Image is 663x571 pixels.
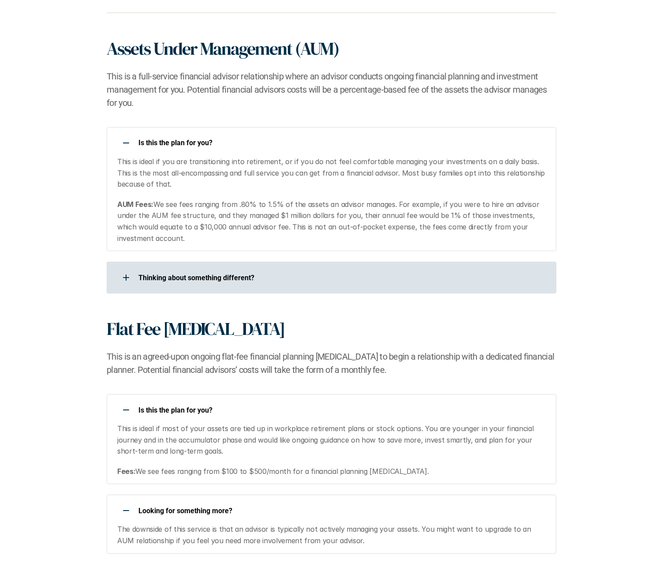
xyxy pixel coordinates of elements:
p: ​Thinking about something different?​ [138,274,545,282]
p: Is this the plan for you?​ [138,139,545,147]
p: This is ideal if most of your assets are tied up in workplace retirement plans or stock options. ... [117,423,545,457]
h2: This is a full-service financial advisor relationship where an advisor conducts ongoing financial... [107,70,556,109]
p: Looking for something more?​ [138,507,545,515]
h1: Assets Under Management (AUM) [107,38,339,59]
h1: Flat Fee [MEDICAL_DATA] [107,318,285,339]
p: This is ideal if you are transitioning into retirement, or if you do not feel comfortable managin... [117,156,545,190]
p: We see fees ranging from $100 to $500/month for a financial planning [MEDICAL_DATA]. [117,466,545,477]
p: We see fees ranging from .80% to 1.5% of the assets an advisor manages. For example, if you were ... [117,199,545,244]
p: The downside of this service is that an advisor is typically not actively managing your assets. Y... [117,524,545,546]
strong: AUM Fees: [117,200,153,209]
p: Is this the plan for you?​ [138,406,545,414]
strong: Fees: [117,467,135,476]
h2: This is an agreed-upon ongoing flat-fee financial planning [MEDICAL_DATA] to begin a relationship... [107,350,556,376]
